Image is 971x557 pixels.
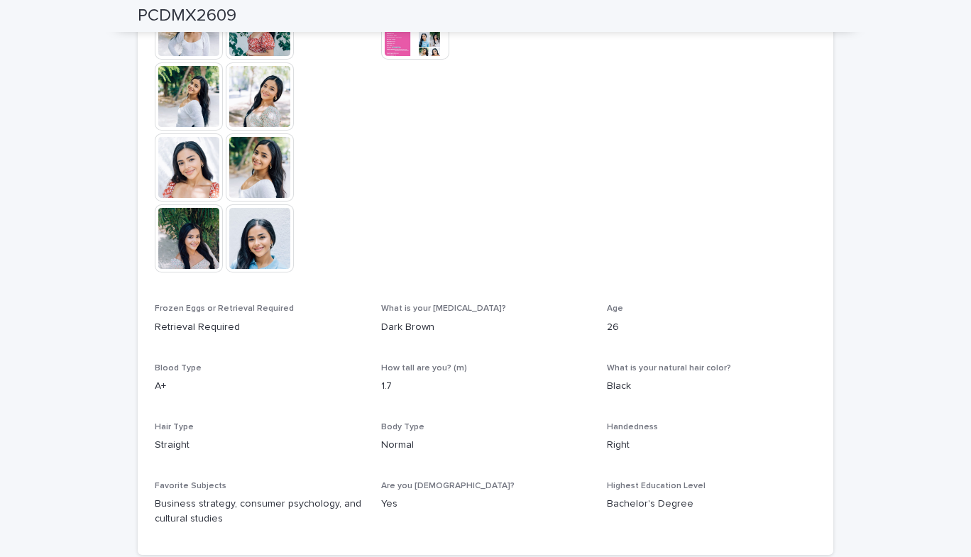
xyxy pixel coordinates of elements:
[381,497,591,512] p: Yes
[155,482,226,490] span: Favorite Subjects
[381,482,515,490] span: Are you [DEMOGRAPHIC_DATA]?
[155,379,364,394] p: A+
[607,379,816,394] p: Black
[607,482,706,490] span: Highest Education Level
[381,379,591,394] p: 1.7
[155,423,194,431] span: Hair Type
[381,364,467,373] span: How tall are you? (m)
[607,423,658,431] span: Handedness
[381,304,506,313] span: What is your [MEDICAL_DATA]?
[155,320,364,335] p: Retrieval Required
[381,438,591,453] p: Normal
[155,304,294,313] span: Frozen Eggs or Retrieval Required
[138,6,236,26] h2: PCDMX2609
[381,423,424,431] span: Body Type
[155,438,364,453] p: Straight
[381,320,591,335] p: Dark Brown
[607,438,816,453] p: Right
[155,364,202,373] span: Blood Type
[155,497,364,526] p: Business strategy, consumer psychology, and cultural studies
[607,497,816,512] p: Bachelor's Degree
[607,304,623,313] span: Age
[607,364,731,373] span: What is your natural hair color?
[607,320,816,335] p: 26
